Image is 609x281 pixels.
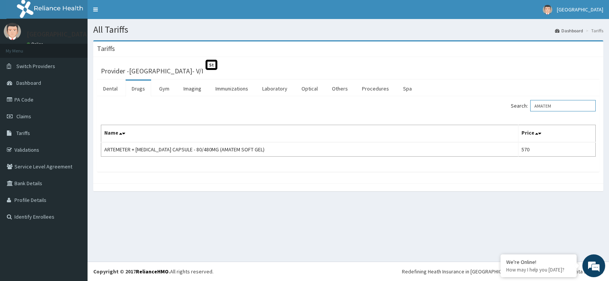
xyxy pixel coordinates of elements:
span: Dashboard [16,79,41,86]
label: Search: [511,100,596,111]
a: Procedures [356,81,395,97]
img: d_794563401_company_1708531726252_794563401 [14,38,31,57]
img: User Image [543,5,552,14]
span: St [206,60,217,70]
span: Switch Providers [16,63,55,70]
h1: All Tariffs [93,25,603,35]
p: How may I help you today? [506,267,571,273]
div: We're Online! [506,259,571,265]
td: 570 [518,142,596,157]
a: Dashboard [555,27,583,34]
textarea: Type your message and hit 'Enter' [4,194,145,221]
a: Laboratory [256,81,293,97]
td: ARTEMETER + [MEDICAL_DATA] CAPSULE - 80/480MG (AMATEM SOFT GEL) [101,142,518,157]
a: Optical [295,81,324,97]
a: Others [326,81,354,97]
a: Imaging [177,81,207,97]
a: Drugs [126,81,151,97]
input: Search: [530,100,596,111]
div: Redefining Heath Insurance in [GEOGRAPHIC_DATA] using Telemedicine and Data Science! [402,268,603,275]
a: Dental [97,81,124,97]
img: User Image [4,23,21,40]
a: Online [27,41,45,47]
a: Spa [397,81,418,97]
a: Gym [153,81,175,97]
div: Minimize live chat window [125,4,143,22]
a: Immunizations [209,81,254,97]
p: [GEOGRAPHIC_DATA] [27,31,89,38]
th: Name [101,125,518,143]
span: Claims [16,113,31,120]
footer: All rights reserved. [88,262,609,281]
h3: Tariffs [97,45,115,52]
span: We're online! [44,89,105,166]
div: Chat with us now [40,43,128,52]
th: Price [518,125,596,143]
h3: Provider - [GEOGRAPHIC_DATA]- V/I [101,68,203,75]
li: Tariffs [584,27,603,34]
a: RelianceHMO [136,268,169,275]
strong: Copyright © 2017 . [93,268,170,275]
span: Tariffs [16,130,30,137]
span: [GEOGRAPHIC_DATA] [557,6,603,13]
